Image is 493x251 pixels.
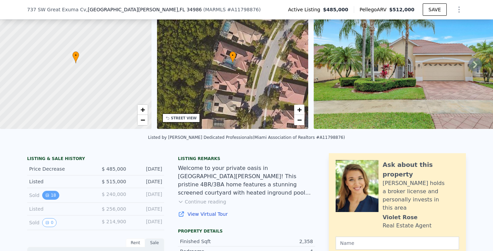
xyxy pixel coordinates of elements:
input: Name [336,237,459,250]
div: [DATE] [132,191,162,200]
span: $ 256,000 [102,206,126,212]
span: $ 214,900 [102,219,126,224]
div: LISTING & SALE HISTORY [27,156,164,163]
a: Zoom in [294,105,304,115]
div: Property details [178,228,315,234]
div: Listed by [PERSON_NAME] Dedicated Professionals (Miami Association of Realtors #A11798876) [148,135,345,140]
span: + [140,105,145,114]
div: Real Estate Agent [383,222,432,230]
div: Sale [145,238,164,247]
span: , FL 34986 [178,7,202,12]
div: Listed [29,206,90,212]
span: MARMLS [205,7,226,12]
div: Sold [29,191,90,200]
div: Finished Sqft [180,238,246,245]
div: Listed [29,178,90,185]
div: [DATE] [132,178,162,185]
span: , [GEOGRAPHIC_DATA][PERSON_NAME] [86,6,202,13]
span: $ 240,000 [102,191,126,197]
span: $ 485,000 [102,166,126,172]
div: [DATE] [132,206,162,212]
div: Price Decrease [29,166,90,172]
span: Pellego ARV [360,6,389,13]
span: $ 515,000 [102,179,126,184]
span: $485,000 [323,6,348,13]
span: # A11798876 [227,7,259,12]
button: View historical data [42,191,59,200]
div: Welcome to your private oasis in [GEOGRAPHIC_DATA][PERSON_NAME]! This pristine 4BR/3BA home featu... [178,164,315,197]
a: Zoom out [137,115,148,125]
span: − [140,116,145,124]
div: [DATE] [132,166,162,172]
div: • [72,51,79,63]
div: Listing remarks [178,156,315,161]
a: View Virtual Tour [178,211,315,217]
a: Zoom in [137,105,148,115]
div: [DATE] [132,218,162,227]
span: 737 SW Great Exuma Cv [27,6,86,13]
span: + [297,105,302,114]
button: Show Options [452,3,466,16]
span: $512,000 [389,7,414,12]
div: STREET VIEW [171,116,197,121]
div: 2,358 [246,238,313,245]
span: • [72,52,79,58]
span: Active Listing [288,6,323,13]
div: Violet Rose [383,213,418,222]
div: [PERSON_NAME] holds a broker license and personally invests in this area [383,179,459,212]
div: Rent [126,238,145,247]
button: Continue reading [178,198,226,205]
span: − [297,116,302,124]
span: • [229,52,236,58]
button: View historical data [42,218,57,227]
a: Zoom out [294,115,304,125]
div: Ask about this property [383,160,459,179]
div: ( ) [203,6,261,13]
button: SAVE [423,3,447,16]
div: • [229,51,236,63]
div: Sold [29,218,90,227]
